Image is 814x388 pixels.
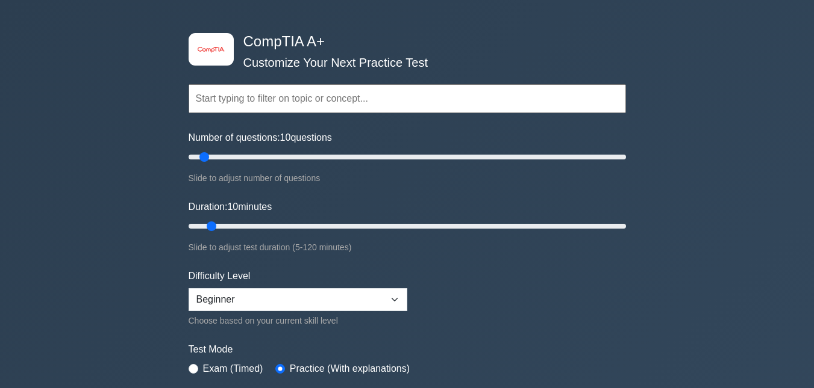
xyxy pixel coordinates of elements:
input: Start typing to filter on topic or concept... [189,84,626,113]
label: Duration: minutes [189,200,272,214]
div: Slide to adjust test duration (5-120 minutes) [189,240,626,254]
label: Practice (With explanations) [290,362,410,376]
label: Test Mode [189,342,626,357]
span: 10 [227,202,238,212]
label: Difficulty Level [189,269,251,283]
label: Number of questions: questions [189,131,332,145]
span: 10 [280,132,291,143]
div: Slide to adjust number of questions [189,171,626,185]
h4: CompTIA A+ [239,33,567,51]
label: Exam (Timed) [203,362,263,376]
div: Choose based on your current skill level [189,313,407,328]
